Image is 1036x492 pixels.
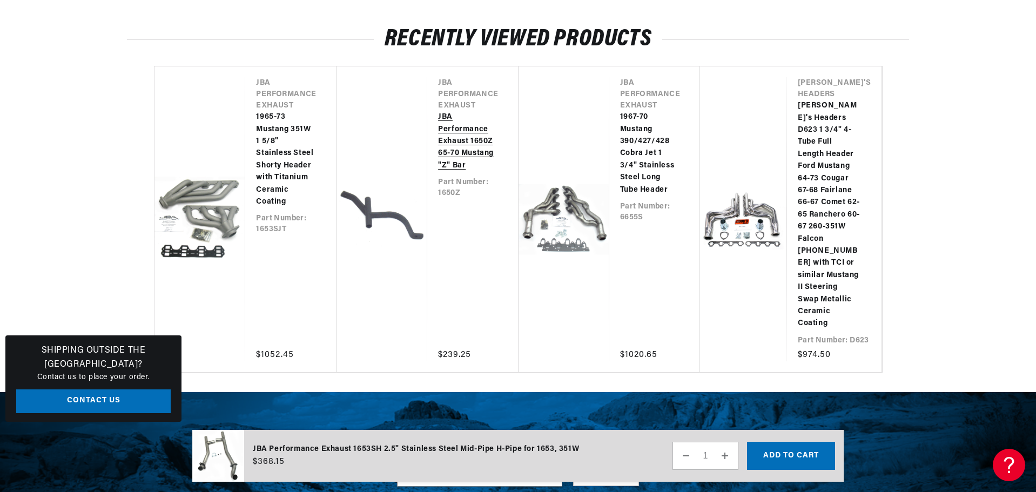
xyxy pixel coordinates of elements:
ul: Slider [154,66,882,373]
span: $368.15 [253,455,285,468]
a: 1967-70 Mustang 390/427/428 Cobra Jet 1 3/4" Stainless Steel Long Tube Header [620,111,678,196]
a: Contact Us [16,389,171,414]
a: [PERSON_NAME]'s Headers D623 1 3/4" 4-Tube Full Length Header Ford Mustang 64-73 Cougar 67-68 Fai... [798,100,860,329]
p: Contact us to place your order. [16,372,171,383]
img: JBA Performance Exhaust 1653SH 2.5" Stainless Steel Mid-Pipe H-Pipe for 1653, 351W [192,430,244,482]
button: Add to cart [747,442,835,470]
div: JBA Performance Exhaust 1653SH 2.5" Stainless Steel Mid-Pipe H-Pipe for 1653, 351W [253,443,579,455]
h2: RECENTLY VIEWED PRODUCTS [127,29,909,50]
a: 1965-73 Mustang 351W 1 5/8" Stainless Steel Shorty Header with Titanium Ceramic Coating [256,111,314,208]
a: JBA Performance Exhaust 1650Z 65-70 Mustang "Z" Bar [438,111,496,172]
h3: Shipping Outside the [GEOGRAPHIC_DATA]? [16,344,171,372]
